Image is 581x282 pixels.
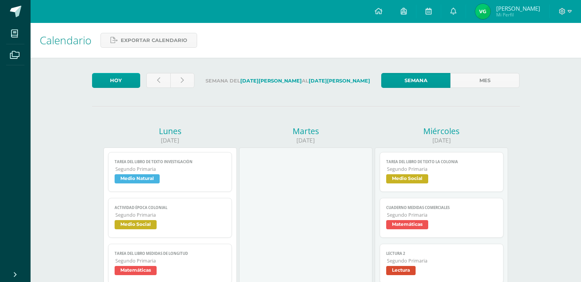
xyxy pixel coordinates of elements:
[115,212,226,218] span: Segundo Primaria
[239,126,372,136] div: Martes
[496,11,540,18] span: Mi Perfil
[380,198,504,238] a: Cuaderno Medidas comercialesSegundo PrimariaMatemáticas
[40,33,91,47] span: Calendario
[375,136,508,144] div: [DATE]
[387,258,497,264] span: Segundo Primaria
[121,33,187,47] span: Exportar calendario
[108,198,232,238] a: ACTIVIDAD ÉPOCA COLONIALSegundo PrimariaMedio Social
[387,212,497,218] span: Segundo Primaria
[380,152,504,192] a: TAREA DEL LIBRO DE TEXTO la coloniaSegundo PrimariaMedio Social
[386,174,428,183] span: Medio Social
[115,166,226,172] span: Segundo Primaria
[108,152,232,192] a: TAREA DEL LIBRO DE TEXTO InvestigaciónSegundo PrimariaMedio Natural
[386,205,497,210] span: Cuaderno Medidas comerciales
[240,78,302,84] strong: [DATE][PERSON_NAME]
[309,78,370,84] strong: [DATE][PERSON_NAME]
[450,73,520,88] a: Mes
[104,126,237,136] div: Lunes
[115,258,226,264] span: Segundo Primaria
[115,205,226,210] span: ACTIVIDAD ÉPOCA COLONIAL
[115,174,160,183] span: Medio Natural
[115,220,157,229] span: Medio Social
[386,251,497,256] span: Lectura 2
[100,33,197,48] a: Exportar calendario
[381,73,450,88] a: Semana
[496,5,540,12] span: [PERSON_NAME]
[115,266,157,275] span: Matemáticas
[92,73,140,88] a: Hoy
[386,159,497,164] span: TAREA DEL LIBRO DE TEXTO la colonia
[386,266,416,275] span: Lectura
[239,136,372,144] div: [DATE]
[375,126,508,136] div: Miércoles
[475,4,490,19] img: 5b889ecc71594f5957f66f9507f01921.png
[386,220,428,229] span: Matemáticas
[201,73,375,89] label: Semana del al
[104,136,237,144] div: [DATE]
[115,251,226,256] span: TAREA DEL LIBRO medidas de longitud
[387,166,497,172] span: Segundo Primaria
[115,159,226,164] span: TAREA DEL LIBRO DE TEXTO Investigación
